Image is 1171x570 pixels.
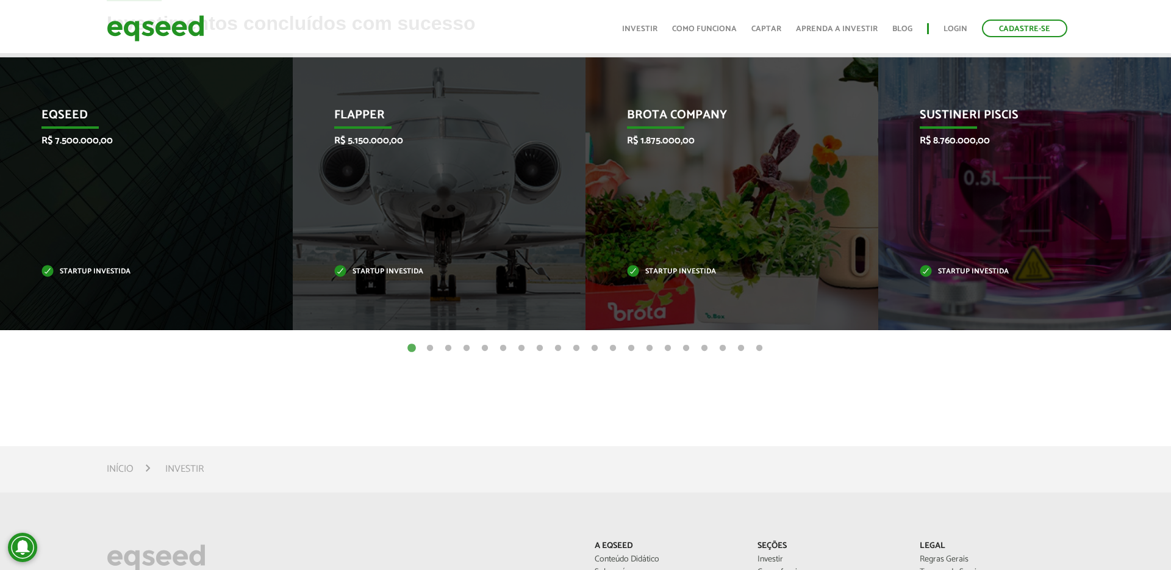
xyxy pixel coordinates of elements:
[479,342,491,355] button: 5 of 20
[622,25,657,33] a: Investir
[920,108,1112,129] p: Sustineri Piscis
[757,555,902,564] a: Investir
[680,342,692,355] button: 16 of 20
[796,25,878,33] a: Aprenda a investir
[753,342,765,355] button: 20 of 20
[672,25,737,33] a: Como funciona
[627,269,819,275] p: Startup investida
[424,342,436,355] button: 2 of 20
[595,541,739,552] p: A EqSeed
[717,342,729,355] button: 18 of 20
[41,108,234,129] p: EqSeed
[552,342,564,355] button: 9 of 20
[920,135,1112,146] p: R$ 8.760.000,00
[751,25,781,33] a: Captar
[627,108,819,129] p: Brota Company
[589,342,601,355] button: 11 of 20
[920,555,1064,564] a: Regras Gerais
[460,342,473,355] button: 4 of 20
[607,342,619,355] button: 12 of 20
[920,541,1064,552] p: Legal
[497,342,509,355] button: 6 of 20
[625,342,637,355] button: 13 of 20
[757,541,902,552] p: Seções
[662,342,674,355] button: 15 of 20
[406,342,418,355] button: 1 of 20
[944,25,967,33] a: Login
[334,269,526,275] p: Startup investida
[41,269,234,275] p: Startup investida
[570,342,582,355] button: 10 of 20
[515,342,528,355] button: 7 of 20
[982,20,1067,37] a: Cadastre-se
[334,135,526,146] p: R$ 5.150.000,00
[698,342,711,355] button: 17 of 20
[920,269,1112,275] p: Startup investida
[735,342,747,355] button: 19 of 20
[627,135,819,146] p: R$ 1.875.000,00
[41,135,234,146] p: R$ 7.500.000,00
[643,342,656,355] button: 14 of 20
[107,464,134,474] a: Início
[595,555,739,564] a: Conteúdo Didático
[107,12,204,45] img: EqSeed
[442,342,454,355] button: 3 of 20
[334,108,526,129] p: Flapper
[892,25,912,33] a: Blog
[534,342,546,355] button: 8 of 20
[165,461,204,477] li: Investir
